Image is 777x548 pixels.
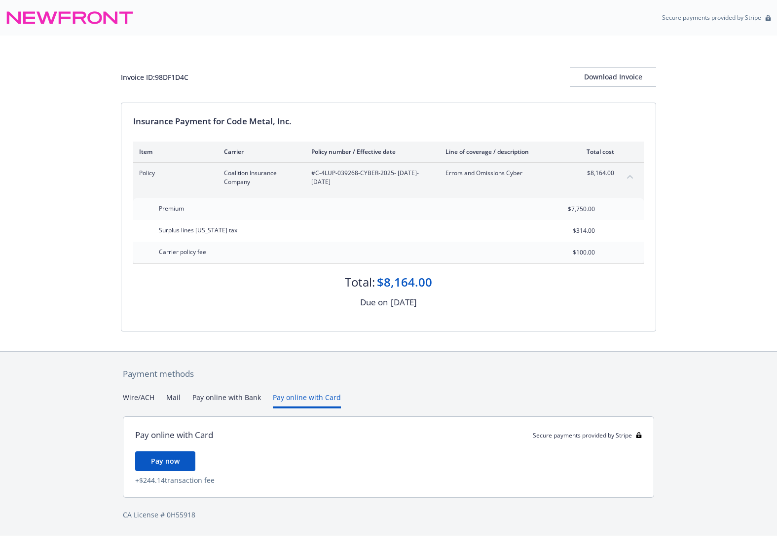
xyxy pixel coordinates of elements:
div: Total: [345,274,375,291]
div: $8,164.00 [377,274,432,291]
input: 0.00 [537,223,601,238]
div: Total cost [577,147,614,156]
span: Surplus lines [US_STATE] tax [159,226,237,234]
div: Carrier [224,147,296,156]
div: [DATE] [391,296,417,309]
span: Policy [139,169,208,178]
span: Errors and Omissions Cyber [445,169,561,178]
div: Invoice ID: 98DF1D4C [121,72,188,82]
div: Insurance Payment for Code Metal, Inc. [133,115,644,128]
div: CA License # 0H55918 [123,510,654,520]
div: Item [139,147,208,156]
div: Download Invoice [570,68,656,86]
p: Secure payments provided by Stripe [662,13,761,22]
span: Pay now [151,456,180,466]
div: Secure payments provided by Stripe [533,431,642,439]
button: Mail [166,392,181,408]
input: 0.00 [537,245,601,260]
div: Pay online with Card [135,429,213,441]
div: PolicyCoalition Insurance Company#C-4LUP-039268-CYBER-2025- [DATE]-[DATE]Errors and Omissions Cyb... [133,163,644,192]
div: Payment methods [123,367,654,380]
span: Coalition Insurance Company [224,169,296,186]
span: Premium [159,204,184,213]
div: + $244.14 transaction fee [135,475,642,485]
div: Due on [360,296,388,309]
span: #C-4LUP-039268-CYBER-2025 - [DATE]-[DATE] [311,169,430,186]
button: Download Invoice [570,67,656,87]
button: Pay online with Bank [192,392,261,408]
div: Line of coverage / description [445,147,561,156]
span: $8,164.00 [577,169,614,178]
input: 0.00 [537,202,601,217]
button: Pay online with Card [273,392,341,408]
button: collapse content [622,169,638,184]
button: Wire/ACH [123,392,154,408]
button: Pay now [135,451,195,471]
div: Policy number / Effective date [311,147,430,156]
span: Carrier policy fee [159,248,206,256]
